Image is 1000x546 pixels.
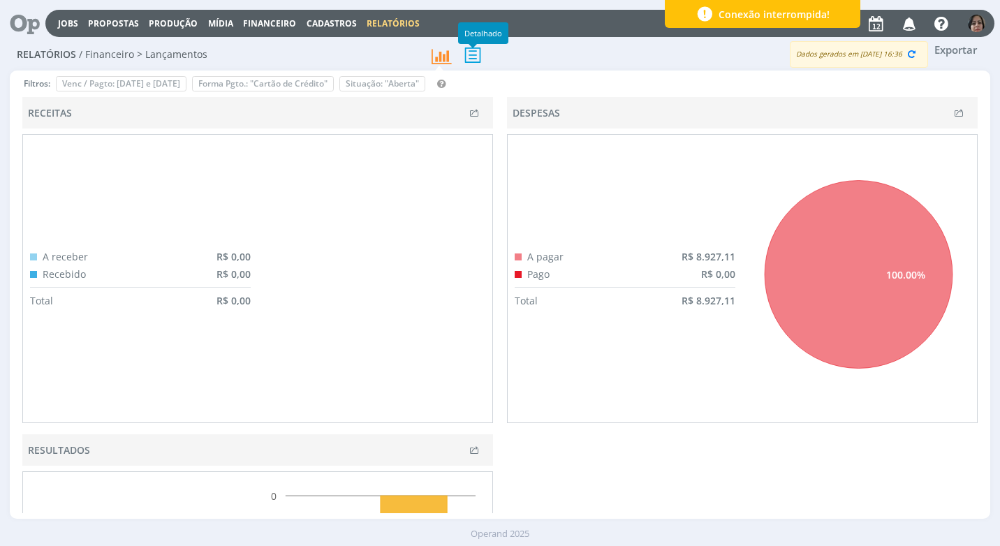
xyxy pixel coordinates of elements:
[527,250,564,263] span: A pagar
[17,49,76,61] span: Relatórios
[968,15,985,32] img: 6
[513,105,560,120] div: Despesas
[886,268,925,281] text: 100.00%
[682,293,735,308] div: R$ 8.927,11
[682,249,735,264] div: R$ 8.927,11
[967,11,986,36] button: 6
[271,489,277,503] text: 0
[43,267,86,281] span: Recebido
[216,293,251,308] div: R$ 0,00
[515,293,538,308] div: Total
[346,78,419,89] span: Situação: "Aberta"
[339,76,425,91] button: Situação: "Aberta"
[719,7,830,22] span: Conexão interrompida!
[192,76,334,91] button: Forma Pgto.: "Cartão de Crédito"
[28,443,90,457] div: Resultados
[790,41,928,68] div: Dados gerados em [DATE] 16:36
[367,17,420,29] a: Relatórios
[928,41,983,59] button: Exportar
[24,78,50,90] span: Filtros:
[62,78,180,89] span: Venc / Pagto: [DATE] e [DATE]
[84,18,143,29] button: Propostas
[54,18,82,29] button: Jobs
[79,49,207,61] span: / Financeiro > Lançamentos
[216,249,251,264] div: R$ 0,00
[30,293,53,308] div: Total
[204,18,237,29] button: Mídia
[216,267,251,281] div: R$ 0,00
[145,18,202,29] button: Produção
[28,105,72,120] div: Receitas
[302,18,361,29] button: Cadastros
[239,18,300,29] button: Financeiro
[198,78,328,89] span: Forma Pgto.: "Cartão de Crédito"
[458,22,508,44] div: Detalhado
[701,267,735,281] div: R$ 0,00
[58,17,78,29] a: Jobs
[88,17,139,29] a: Propostas
[243,17,296,29] span: Financeiro
[307,17,357,29] span: Cadastros
[208,17,233,29] a: Mídia
[43,250,88,263] span: A receber
[149,17,198,29] a: Produção
[56,76,186,91] button: Venc / Pagto: [DATE] e [DATE]
[362,18,424,29] button: Relatórios
[527,267,550,281] span: Pago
